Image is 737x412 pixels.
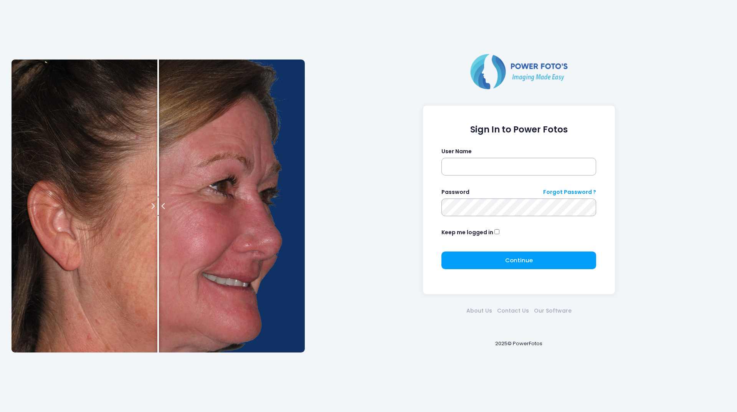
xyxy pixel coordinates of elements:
label: Password [441,188,469,196]
h1: Sign In to Power Fotos [441,124,596,135]
label: User Name [441,147,472,156]
a: About Us [464,307,494,315]
label: Keep me logged in [441,228,493,237]
button: Continue [441,252,596,269]
a: Forgot Password ? [543,188,596,196]
a: Our Software [531,307,574,315]
img: Logo [467,52,571,91]
a: Contact Us [494,307,531,315]
div: 2025© PowerFotos [312,327,725,360]
span: Continue [505,256,533,264]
